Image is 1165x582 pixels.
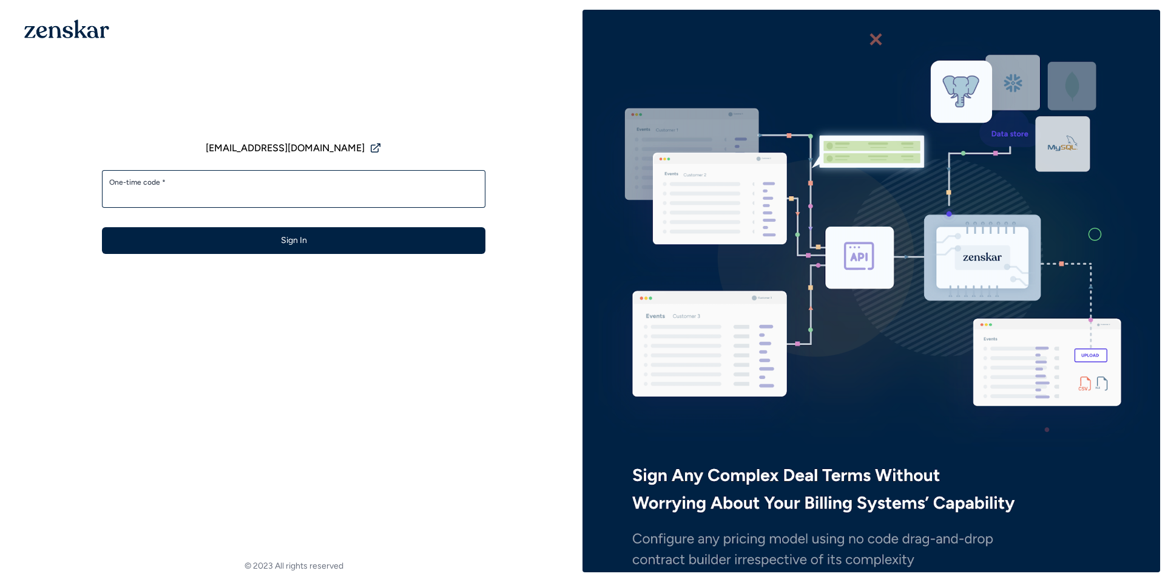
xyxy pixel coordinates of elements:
[5,560,582,572] footer: © 2023 All rights reserved
[24,19,109,38] img: 1OGAJ2xQqyY4LXKgY66KYq0eOWRCkrZdAb3gUhuVAqdWPZE9SRJmCz+oDMSn4zDLXe31Ii730ItAGKgCKgCCgCikA4Av8PJUP...
[102,227,485,254] button: Sign In
[206,141,365,156] span: [EMAIL_ADDRESS][DOMAIN_NAME]
[109,177,478,187] label: One-time code *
